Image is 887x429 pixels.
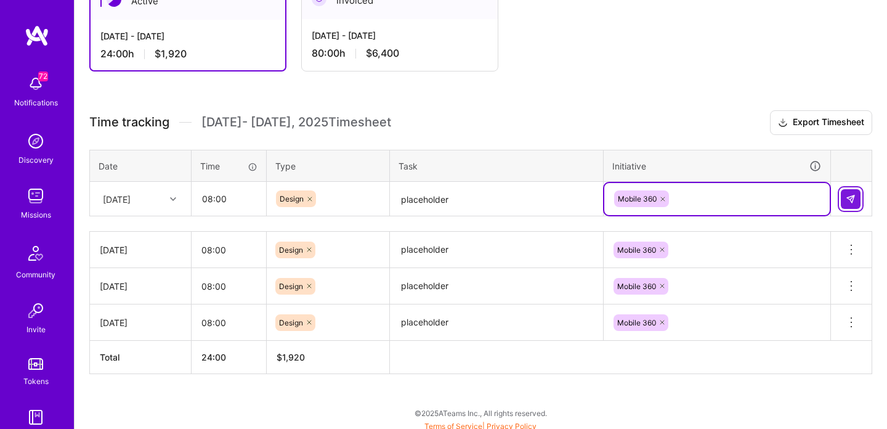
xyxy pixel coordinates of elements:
input: HH:MM [192,182,265,215]
img: Submit [846,194,856,204]
div: [DATE] - [DATE] [100,30,275,43]
div: © 2025 ATeams Inc., All rights reserved. [74,398,887,428]
span: Design [280,194,304,203]
span: [DATE] - [DATE] , 2025 Timesheet [201,115,391,130]
span: Time tracking [89,115,169,130]
span: $6,400 [366,47,399,60]
textarea: placeholder [391,306,602,340]
div: Time [200,160,257,173]
i: icon Chevron [170,196,176,202]
div: [DATE] [103,192,131,205]
div: Notifications [14,96,58,109]
input: HH:MM [192,306,266,339]
img: Invite [23,298,48,323]
i: icon Download [778,116,788,129]
div: 80:00 h [312,47,488,60]
span: Design [279,282,303,291]
div: [DATE] [100,316,181,329]
input: HH:MM [192,234,266,266]
textarea: placeholder [391,233,602,268]
img: logo [25,25,49,47]
th: Task [390,150,604,182]
span: $1,920 [155,47,187,60]
span: Mobile 360 [617,318,656,327]
div: Community [16,268,55,281]
div: Missions [21,208,51,221]
div: [DATE] [100,243,181,256]
img: teamwork [23,184,48,208]
img: Community [21,239,51,268]
div: Tokens [23,375,49,388]
div: Discovery [18,153,54,166]
div: [DATE] [100,280,181,293]
th: Date [90,150,192,182]
span: Mobile 360 [618,194,657,203]
textarea: placeholder [391,183,602,216]
button: Export Timesheet [770,110,872,135]
img: tokens [28,358,43,370]
img: bell [23,71,48,96]
div: null [841,189,862,209]
span: 72 [38,71,48,81]
img: discovery [23,129,48,153]
th: Total [90,341,192,374]
span: Design [279,318,303,327]
textarea: placeholder [391,269,602,303]
div: Initiative [612,159,822,173]
input: HH:MM [192,270,266,303]
div: Invite [26,323,46,336]
span: $ 1,920 [277,352,305,362]
span: Mobile 360 [617,282,656,291]
div: 24:00 h [100,47,275,60]
span: Design [279,245,303,255]
th: Type [267,150,390,182]
div: [DATE] - [DATE] [312,29,488,42]
span: Mobile 360 [617,245,656,255]
th: 24:00 [192,341,267,374]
